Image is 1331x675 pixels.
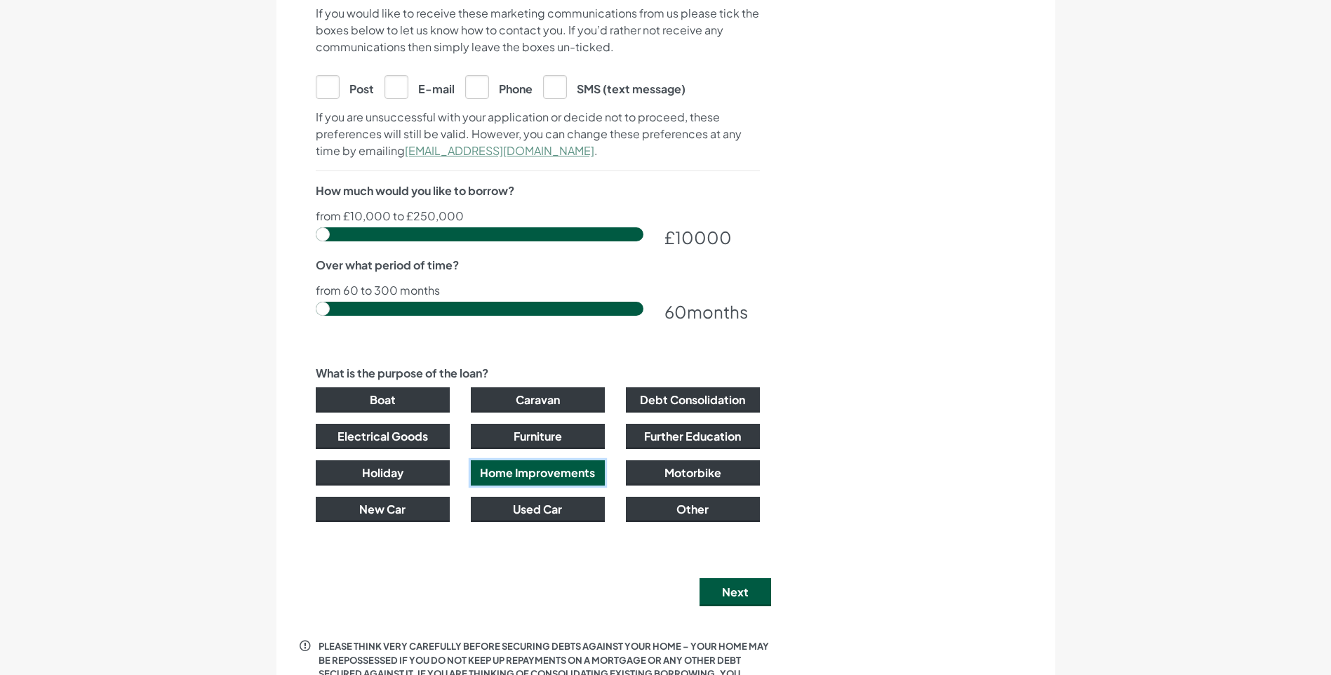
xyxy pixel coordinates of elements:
button: Electrical Goods [316,424,450,449]
p: If you are unsuccessful with your application or decide not to proceed, these preferences will st... [316,109,760,159]
span: 10000 [675,227,732,248]
button: Boat [316,387,450,413]
label: How much would you like to borrow? [316,182,514,199]
button: Next [700,578,771,606]
label: Post [316,75,374,98]
button: Other [626,497,760,522]
button: Caravan [471,387,605,413]
div: months [664,299,760,324]
label: E-mail [384,75,455,98]
span: 60 [664,301,687,322]
button: Further Education [626,424,760,449]
button: Motorbike [626,460,760,486]
label: What is the purpose of the loan? [316,365,488,382]
button: Home Improvements [471,460,605,486]
label: Over what period of time? [316,257,459,274]
label: Phone [465,75,533,98]
div: £ [664,225,760,250]
button: Used Car [471,497,605,522]
p: from £10,000 to £250,000 [316,210,760,222]
button: Holiday [316,460,450,486]
a: [EMAIL_ADDRESS][DOMAIN_NAME] [405,143,594,158]
button: Debt Consolidation [626,387,760,413]
button: Furniture [471,424,605,449]
p: from 60 to 300 months [316,285,760,296]
button: New Car [316,497,450,522]
p: If you would like to receive these marketing communications from us please tick the boxes below t... [316,5,760,55]
label: SMS (text message) [543,75,685,98]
